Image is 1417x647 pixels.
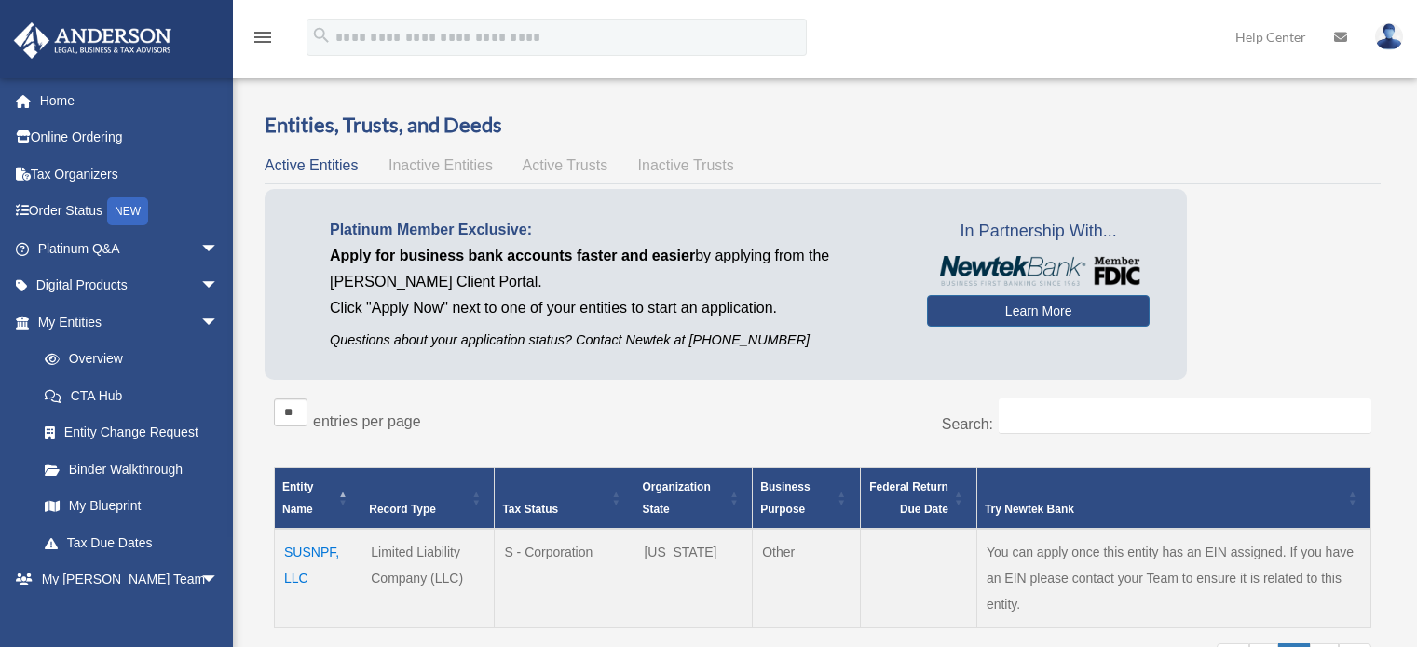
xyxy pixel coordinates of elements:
[330,243,899,295] p: by applying from the [PERSON_NAME] Client Portal.
[502,503,558,516] span: Tax Status
[942,416,993,432] label: Search:
[13,561,247,599] a: My [PERSON_NAME] Teamarrow_drop_down
[26,451,238,488] a: Binder Walkthrough
[265,111,1381,140] h3: Entities, Trusts, and Deeds
[275,529,361,627] td: SUSNPF, LLC
[634,529,753,627] td: [US_STATE]
[361,529,495,627] td: Limited Liability Company (LLC)
[760,480,810,516] span: Business Purpose
[495,467,634,529] th: Tax Status: Activate to sort
[313,413,421,429] label: entries per page
[634,467,753,529] th: Organization State: Activate to sort
[927,295,1150,327] a: Learn More
[282,480,313,516] span: Entity Name
[927,217,1150,247] span: In Partnership With...
[26,488,238,525] a: My Blueprint
[976,529,1370,627] td: You can apply once this entity has an EIN assigned. If you have an EIN please contact your Team t...
[200,230,238,268] span: arrow_drop_down
[753,529,860,627] td: Other
[361,467,495,529] th: Record Type: Activate to sort
[252,33,274,48] a: menu
[985,498,1342,520] div: Try Newtek Bank
[330,329,899,352] p: Questions about your application status? Contact Newtek at [PHONE_NUMBER]
[26,524,238,561] a: Tax Due Dates
[388,157,493,173] span: Inactive Entities
[311,25,332,46] i: search
[976,467,1370,529] th: Try Newtek Bank : Activate to sort
[107,197,148,225] div: NEW
[200,303,238,342] span: arrow_drop_down
[330,295,899,321] p: Click "Apply Now" next to one of your entities to start an application.
[369,503,436,516] span: Record Type
[495,529,634,627] td: S - Corporation
[265,157,358,173] span: Active Entities
[200,267,238,305] span: arrow_drop_down
[523,157,608,173] span: Active Trusts
[1375,23,1403,50] img: User Pic
[13,119,247,156] a: Online Ordering
[275,467,361,529] th: Entity Name: Activate to invert sorting
[13,267,247,304] a: Digital Productsarrow_drop_down
[13,230,247,267] a: Platinum Q&Aarrow_drop_down
[8,22,177,59] img: Anderson Advisors Platinum Portal
[13,155,247,193] a: Tax Organizers
[869,480,948,516] span: Federal Return Due Date
[330,217,899,243] p: Platinum Member Exclusive:
[252,26,274,48] i: menu
[642,480,710,516] span: Organization State
[13,82,247,119] a: Home
[753,467,860,529] th: Business Purpose: Activate to sort
[26,377,238,414] a: CTA Hub
[330,248,695,263] span: Apply for business bank accounts faster and easier
[860,467,976,529] th: Federal Return Due Date: Activate to sort
[936,256,1140,286] img: NewtekBankLogoSM.png
[26,341,228,378] a: Overview
[26,414,238,452] a: Entity Change Request
[13,193,247,231] a: Order StatusNEW
[638,157,734,173] span: Inactive Trusts
[13,303,238,341] a: My Entitiesarrow_drop_down
[200,561,238,600] span: arrow_drop_down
